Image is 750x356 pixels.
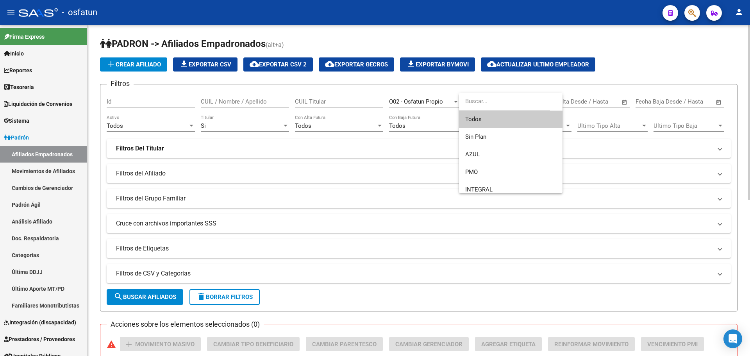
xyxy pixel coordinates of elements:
span: INTEGRAL [465,186,493,193]
span: PMO [465,168,478,175]
span: Todos [465,111,556,128]
span: AZUL [465,151,480,158]
div: Open Intercom Messenger [723,329,742,348]
input: dropdown search [459,93,550,110]
span: Sin Plan [465,133,486,140]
